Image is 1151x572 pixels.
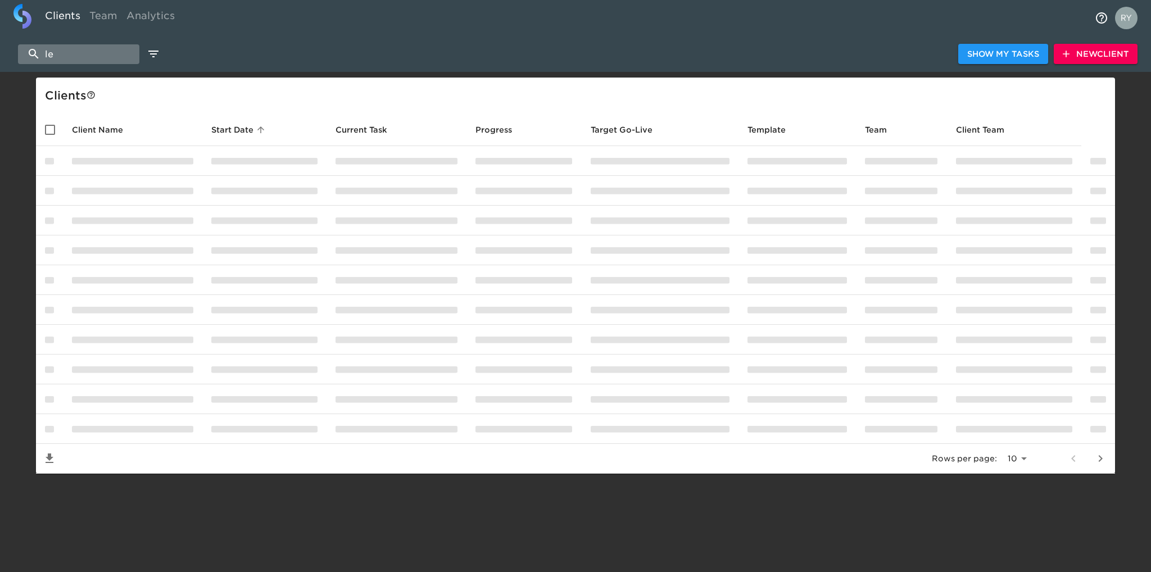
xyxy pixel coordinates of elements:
[72,123,138,137] span: Client Name
[144,44,163,63] button: edit
[45,87,1111,105] div: Client s
[87,90,96,99] svg: This is a list of all of your clients and clients shared with you
[747,123,800,137] span: Template
[36,445,63,472] button: Save List
[956,123,1019,137] span: Client Team
[1088,4,1115,31] button: notifications
[18,44,139,64] input: search
[958,44,1048,65] button: Show My Tasks
[1002,451,1031,467] select: rows per page
[1054,44,1138,65] button: NewClient
[932,453,997,464] p: Rows per page:
[591,123,652,137] span: Calculated based on the start date and the duration of all Tasks contained in this Hub.
[13,4,31,29] img: logo
[591,123,667,137] span: Target Go-Live
[1063,47,1129,61] span: New Client
[967,47,1039,61] span: Show My Tasks
[865,123,901,137] span: Team
[336,123,387,137] span: This is the next Task in this Hub that should be completed
[36,114,1115,474] table: enhanced table
[40,4,85,31] a: Clients
[336,123,402,137] span: Current Task
[475,123,527,137] span: Progress
[1115,7,1138,29] img: Profile
[122,4,179,31] a: Analytics
[211,123,268,137] span: Start Date
[85,4,122,31] a: Team
[1087,445,1114,472] button: next page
